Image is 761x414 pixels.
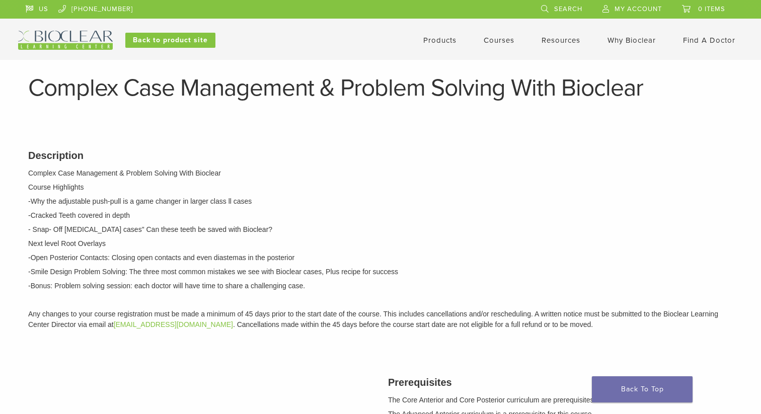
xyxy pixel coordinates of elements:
a: Back To Top [592,376,693,402]
a: Find A Doctor [683,36,735,45]
p: Next level Root Overlays [28,238,733,249]
span: Any changes to your course registration must be made a minimum of 45 days prior to the start date... [28,310,718,328]
p: -Open Posterior Contacts: Closing open contacts and even diastemas in the posterior [28,253,733,263]
a: Back to product site [125,33,215,48]
a: Why Bioclear [607,36,656,45]
img: Bioclear [18,31,113,50]
p: The Core Anterior and Core Posterior curriculum are prerequisites for this course [388,395,733,405]
p: -Smile Design Problem Solving: The three most common mistakes we see with Bioclear cases, Plus re... [28,267,733,277]
h1: Complex Case Management & Problem Solving With Bioclear [28,76,733,100]
a: Courses [484,36,514,45]
a: Resources [542,36,580,45]
span: Search [554,5,582,13]
p: -Bonus: Problem solving session: each doctor will have time to share a challenging case. [28,281,733,291]
a: [EMAIL_ADDRESS][DOMAIN_NAME] [114,320,233,328]
h3: Description [28,148,733,163]
p: -Why the adjustable push-pull is a game changer in larger class ll cases [28,196,733,207]
p: Course Highlights [28,182,733,193]
span: My Account [615,5,662,13]
h3: Prerequisites [388,375,733,390]
p: Complex Case Management & Problem Solving With Bioclear [28,168,733,179]
span: 0 items [698,5,725,13]
p: -Cracked Teeth covered in depth [28,210,733,221]
a: Products [423,36,456,45]
p: - Snap- Off [MEDICAL_DATA] cases" Can these teeth be saved with Bioclear? [28,224,733,235]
